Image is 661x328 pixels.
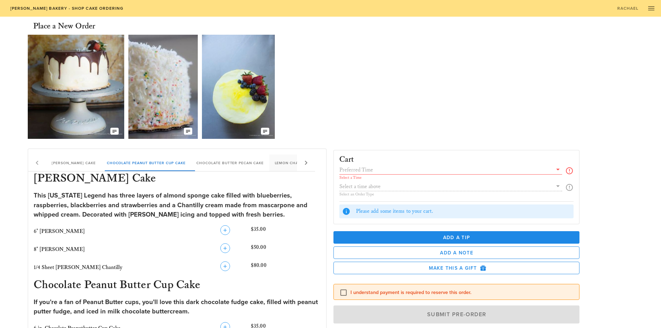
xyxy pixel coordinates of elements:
[339,176,562,180] div: Select a Time
[32,278,322,293] h3: Chocolate Peanut Butter Cup Cake
[333,262,580,274] button: Make this a Gift
[249,242,322,257] div: $50.00
[333,246,580,259] button: Add a Note
[46,154,101,171] div: [PERSON_NAME] Cake
[34,246,85,253] span: 8" [PERSON_NAME]
[249,260,322,275] div: $80.00
[34,228,85,235] span: 6" [PERSON_NAME]
[128,35,198,139] img: qzl0ivbhpoir5jt3lnxe.jpg
[269,154,329,171] div: Lemon Chantilly Cake
[339,235,574,241] span: Add a Tip
[34,264,122,271] span: 1/4 Sheet [PERSON_NAME] Chantilly
[249,224,322,239] div: $35.00
[341,311,572,318] span: Submit Pre-Order
[339,165,553,174] input: Preferred Time
[10,6,124,11] span: [PERSON_NAME] Bakery - Shop Cake Ordering
[6,3,128,13] a: [PERSON_NAME] Bakery - Shop Cake Ordering
[339,250,574,256] span: Add a Note
[33,21,95,32] h3: Place a New Order
[28,35,124,139] img: adomffm5ftbblbfbeqkk.jpg
[202,35,275,139] img: vfgkldhn9pjhkwzhnerr.webp
[191,154,269,171] div: Chocolate Butter Pecan Cake
[34,297,321,317] div: If you're a fan of Peanut Butter cups, you'll love this dark chocolate fudge cake, filled with pe...
[339,156,354,164] h3: Cart
[32,171,322,187] h3: [PERSON_NAME] Cake
[333,305,580,323] button: Submit Pre-Order
[101,154,191,171] div: Chocolate Peanut Butter Cup Cake
[339,265,574,271] span: Make this a Gift
[617,6,639,11] span: Rachael
[613,3,643,13] a: Rachael
[333,231,580,244] button: Add a Tip
[350,289,574,296] label: I understand payment is required to reserve this order.
[34,191,321,220] div: This [US_STATE] Legend has three layers of almond sponge cake filled with blueberries, raspberrie...
[356,208,571,215] div: Please add some items to your cart.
